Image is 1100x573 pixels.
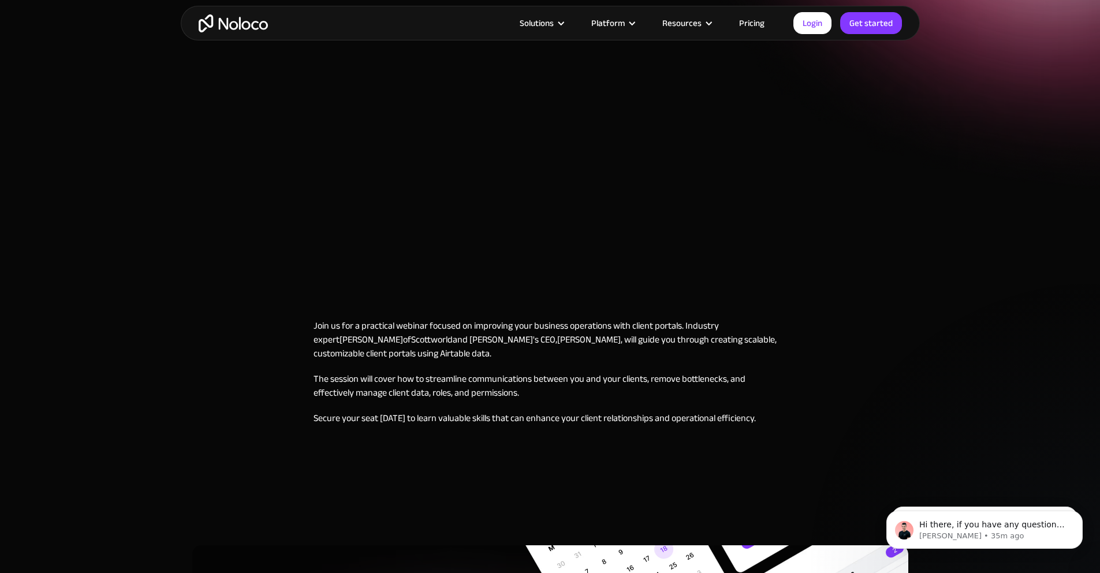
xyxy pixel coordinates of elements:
iframe: Intercom notifications message [869,486,1100,567]
div: Platform [577,16,648,31]
p: Join us for a practical webinar focused on improving your business operations with client portals... [314,319,787,360]
a: Get started [840,12,902,34]
p: Secure your seat [DATE] to learn valuable skills that can enhance your client relationships and o... [314,411,787,453]
div: Platform [591,16,625,31]
a: Scottworld [411,331,453,348]
div: Resources [648,16,725,31]
div: Solutions [520,16,554,31]
div: Resources [662,16,702,31]
p: The session will cover how to streamline communications between you and your clients, remove bott... [314,372,787,400]
a: [PERSON_NAME] [340,331,403,348]
iframe: YouTube embed [314,29,787,296]
a: Pricing [725,16,779,31]
a: home [199,14,268,32]
a: Login [793,12,831,34]
a: [PERSON_NAME] [557,331,621,348]
div: Solutions [505,16,577,31]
